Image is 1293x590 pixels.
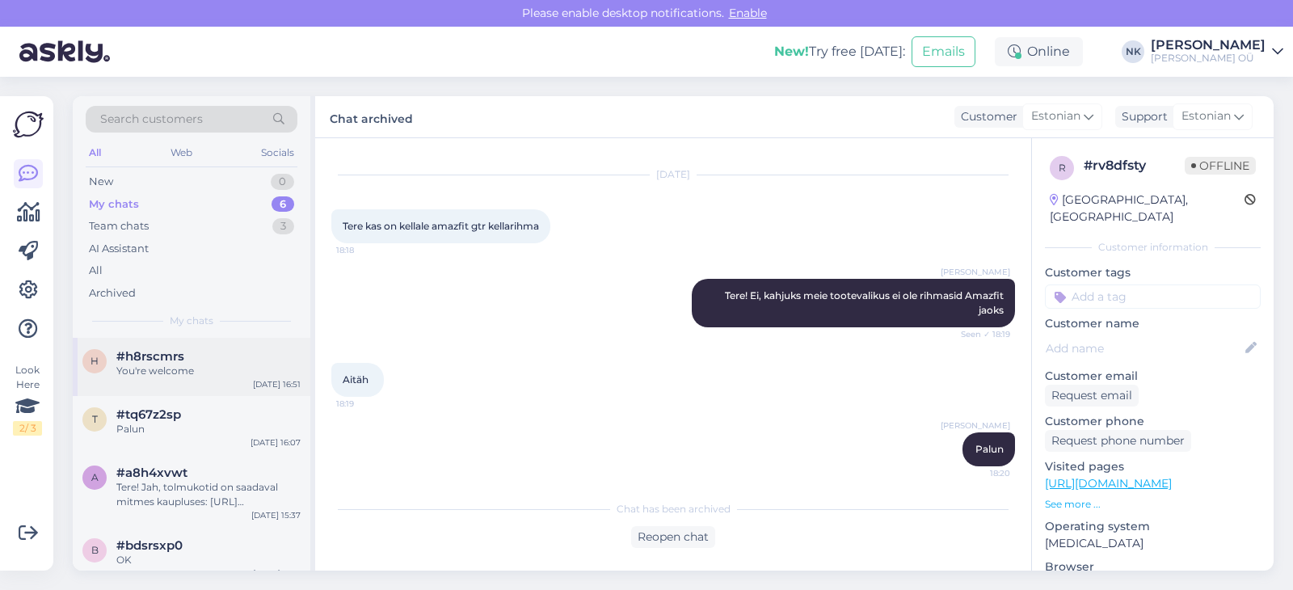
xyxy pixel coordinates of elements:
[116,407,181,422] span: #tq67z2sp
[92,413,98,425] span: t
[91,471,99,483] span: a
[1045,558,1261,575] p: Browser
[1045,430,1191,452] div: Request phone number
[1046,339,1242,357] input: Add name
[89,241,149,257] div: AI Assistant
[13,363,42,436] div: Look Here
[912,36,975,67] button: Emails
[954,108,1017,125] div: Customer
[167,142,196,163] div: Web
[1045,497,1261,512] p: See more ...
[1151,39,1266,52] div: [PERSON_NAME]
[1059,162,1066,174] span: r
[336,244,397,256] span: 18:18
[1045,284,1261,309] input: Add a tag
[86,142,104,163] div: All
[995,37,1083,66] div: Online
[1050,192,1245,225] div: [GEOGRAPHIC_DATA], [GEOGRAPHIC_DATA]
[116,480,301,509] div: Tere! Jah, tolmukotid on saadaval mitmes kaupluses: [URL][DOMAIN_NAME] [GEOGRAPHIC_DATA] [PERSON_...
[272,196,294,213] div: 6
[330,106,413,128] label: Chat archived
[975,443,1004,455] span: Palun
[1045,535,1261,552] p: [MEDICAL_DATA]
[13,421,42,436] div: 2 / 3
[91,355,99,367] span: h
[774,42,905,61] div: Try free [DATE]:
[343,373,369,386] span: Aitäh
[100,111,203,128] span: Search customers
[941,419,1010,432] span: [PERSON_NAME]
[1151,52,1266,65] div: [PERSON_NAME] OÜ
[631,526,715,548] div: Reopen chat
[336,398,397,410] span: 18:19
[116,364,301,378] div: You're welcome
[617,502,731,516] span: Chat has been archived
[1181,107,1231,125] span: Estonian
[272,218,294,234] div: 3
[251,509,301,521] div: [DATE] 15:37
[1045,264,1261,281] p: Customer tags
[331,167,1015,182] div: [DATE]
[1122,40,1144,63] div: NK
[1185,157,1256,175] span: Offline
[89,174,113,190] div: New
[1031,107,1080,125] span: Estonian
[116,349,184,364] span: #h8rscmrs
[1045,518,1261,535] p: Operating system
[1045,315,1261,332] p: Customer name
[271,174,294,190] div: 0
[253,378,301,390] div: [DATE] 16:51
[170,314,213,328] span: My chats
[1151,39,1283,65] a: [PERSON_NAME][PERSON_NAME] OÜ
[258,142,297,163] div: Socials
[343,220,539,232] span: Tere kas on kellale amazfit gtr kellarihma
[91,544,99,556] span: b
[1045,368,1261,385] p: Customer email
[1084,156,1185,175] div: # rv8dfsty
[116,553,301,567] div: OK
[1045,413,1261,430] p: Customer phone
[251,436,301,449] div: [DATE] 16:07
[116,538,183,553] span: #bdsrsxp0
[89,196,139,213] div: My chats
[1045,385,1139,407] div: Request email
[950,467,1010,479] span: 18:20
[950,328,1010,340] span: Seen ✓ 18:19
[116,466,187,480] span: #a8h4xvwt
[89,285,136,301] div: Archived
[724,6,772,20] span: Enable
[1045,476,1172,491] a: [URL][DOMAIN_NAME]
[1115,108,1168,125] div: Support
[725,289,1006,316] span: Tere! Ei, kahjuks meie tootevalikus ei ole rihmasid Amazfit jaoks
[89,263,103,279] div: All
[1045,240,1261,255] div: Customer information
[253,567,301,579] div: [DATE] 15:31
[941,266,1010,278] span: [PERSON_NAME]
[774,44,809,59] b: New!
[13,109,44,140] img: Askly Logo
[89,218,149,234] div: Team chats
[116,422,301,436] div: Palun
[1045,458,1261,475] p: Visited pages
